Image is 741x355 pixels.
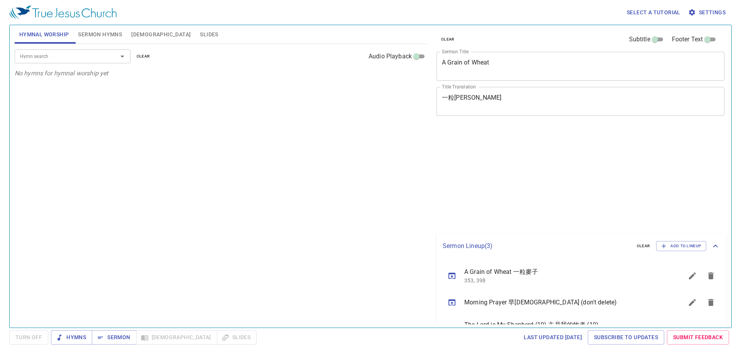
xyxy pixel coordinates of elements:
[15,70,108,77] i: No hymns for hymnal worship yet
[51,330,92,345] button: Hymns
[690,8,726,17] span: Settings
[441,36,455,43] span: clear
[98,333,130,342] span: Sermon
[442,94,719,109] textarea: 一粒[PERSON_NAME]
[464,277,665,284] p: 353, 398
[131,30,191,39] span: [DEMOGRAPHIC_DATA]
[117,51,128,62] button: Open
[57,333,86,342] span: Hymns
[667,330,729,345] a: Submit Feedback
[672,35,703,44] span: Footer Text
[9,5,117,19] img: True Jesus Church
[464,267,665,277] span: A Grain of Wheat 一粒麥子
[443,241,631,251] p: Sermon Lineup ( 3 )
[524,333,582,342] span: Last updated [DATE]
[521,330,585,345] a: Last updated [DATE]
[632,241,655,251] button: clear
[200,30,218,39] span: Slides
[588,330,664,345] a: Subscribe to Updates
[594,333,658,342] span: Subscribe to Updates
[464,320,665,330] span: The Lord is My Shepherd (19) 主是我的牧者 (19)
[137,53,150,60] span: clear
[656,241,706,251] button: Add to Lineup
[436,259,726,345] ul: sermon lineup list
[436,233,726,259] div: Sermon Lineup(3)clearAdd to Lineup
[436,35,459,44] button: clear
[132,52,155,61] button: clear
[624,5,683,20] button: Select a tutorial
[19,30,69,39] span: Hymnal Worship
[627,8,680,17] span: Select a tutorial
[637,243,650,250] span: clear
[433,124,668,231] iframe: from-child
[442,59,719,73] textarea: A Grain of Wheat
[78,30,122,39] span: Sermon Hymns
[673,333,723,342] span: Submit Feedback
[687,5,729,20] button: Settings
[369,52,412,61] span: Audio Playback
[629,35,650,44] span: Subtitle
[92,330,136,345] button: Sermon
[464,298,665,307] span: Morning Prayer 早[DEMOGRAPHIC_DATA] (don't delete)
[661,243,701,250] span: Add to Lineup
